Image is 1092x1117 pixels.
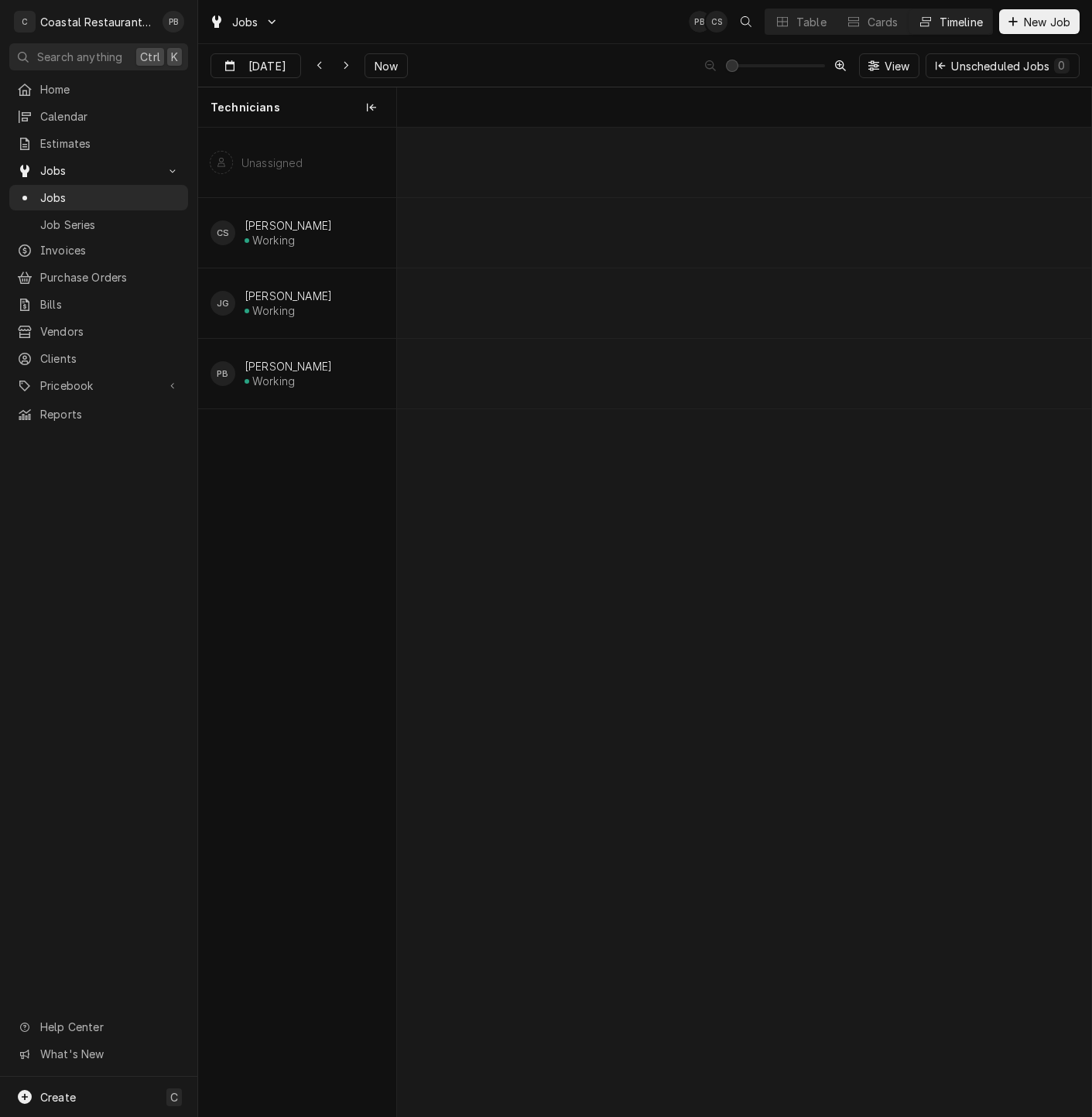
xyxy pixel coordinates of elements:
[40,242,180,258] span: Invoices
[203,9,285,35] a: Go to Jobs
[365,53,408,78] button: Now
[40,377,157,394] span: Pricebook
[40,269,180,285] span: Purchase Orders
[859,53,920,78] button: View
[40,323,180,340] span: Vendors
[40,135,180,152] span: Estimates
[245,289,332,302] div: [PERSON_NAME]
[9,346,188,371] a: Clients
[40,190,180,206] span: Jobs
[706,11,727,32] div: Chris Sockriter's Avatar
[9,319,188,344] a: Vendors
[868,14,899,30] div: Cards
[9,158,188,183] a: Go to Jobs
[252,234,295,247] div: Working
[940,14,983,30] div: Timeline
[245,360,332,373] div: [PERSON_NAME]
[9,43,188,70] button: Search anythingCtrlK
[9,1041,188,1067] a: Go to What's New
[40,1091,76,1104] span: Create
[198,87,396,128] div: Technicians column. SPACE for context menu
[163,11,184,32] div: Phill Blush's Avatar
[211,220,235,245] div: Chris Sockriter's Avatar
[40,14,154,30] div: Coastal Restaurant Repair
[9,265,188,290] a: Purchase Orders
[241,156,303,169] div: Unassigned
[951,58,1070,74] div: Unscheduled Jobs
[1021,14,1073,30] span: New Job
[252,304,295,317] div: Working
[171,49,178,65] span: K
[14,11,36,32] div: C
[689,11,710,32] div: PB
[1057,57,1066,73] div: 0
[211,361,235,386] div: PB
[9,373,188,398] a: Go to Pricebook
[9,292,188,317] a: Bills
[706,11,727,32] div: CS
[999,9,1080,34] button: New Job
[40,81,180,97] span: Home
[796,14,827,30] div: Table
[245,219,332,232] div: [PERSON_NAME]
[881,58,913,74] span: View
[40,162,157,179] span: Jobs
[9,104,188,129] a: Calendar
[9,401,188,427] a: Reports
[211,361,235,386] div: Phill Blush's Avatar
[40,296,180,313] span: Bills
[211,220,235,245] div: CS
[37,49,122,65] span: Search anything
[9,185,188,210] a: Jobs
[40,350,180,367] span: Clients
[232,14,258,30] span: Jobs
[9,237,188,263] a: Invoices
[198,128,396,1116] div: left
[926,53,1080,78] button: Unscheduled Jobs0
[40,217,180,233] span: Job Series
[211,100,280,115] span: Technicians
[211,291,235,316] div: James Gatton's Avatar
[371,58,401,74] span: Now
[140,49,160,65] span: Ctrl
[40,406,180,422] span: Reports
[170,1089,178,1105] span: C
[211,53,301,78] button: [DATE]
[40,1046,179,1062] span: What's New
[211,291,235,316] div: JG
[9,1014,188,1040] a: Go to Help Center
[40,1019,179,1035] span: Help Center
[397,128,1091,1116] div: normal
[9,212,188,237] a: Job Series
[9,131,188,156] a: Estimates
[689,11,710,32] div: Phill Blush's Avatar
[40,108,180,125] span: Calendar
[734,9,758,34] button: Open search
[9,77,188,102] a: Home
[14,11,36,32] div: Coastal Restaurant Repair's Avatar
[163,11,184,32] div: PB
[252,374,295,388] div: Working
